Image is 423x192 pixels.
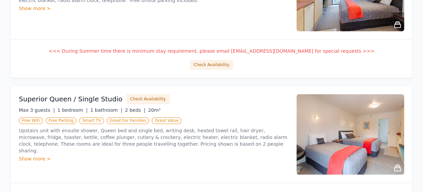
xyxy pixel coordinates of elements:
span: Smart TV [79,117,104,124]
p: Upstairs unit with ensuite shower, Queen bed and single bed, writing desk, heated towel rail, hai... [19,127,288,154]
h3: Superior Queen / Single Studio [19,94,122,104]
span: Great For Families [107,117,149,124]
div: Show more > [19,155,288,162]
button: Check Availability [127,94,170,104]
span: 2 beds | [125,107,145,113]
p: <<< During Summer time there is minimum stay requirement, please email [EMAIL_ADDRESS][DOMAIN_NAM... [19,48,404,54]
button: Check Availability [190,60,233,70]
span: Free Parking [46,117,77,124]
span: Great Value [152,117,181,124]
div: Show more > [19,5,288,12]
span: 1 bathroom | [90,107,122,113]
span: 1 bedroom | [58,107,88,113]
span: 20m² [148,107,161,113]
span: Max 3 guests | [19,107,55,113]
span: Free WiFi [19,117,43,124]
